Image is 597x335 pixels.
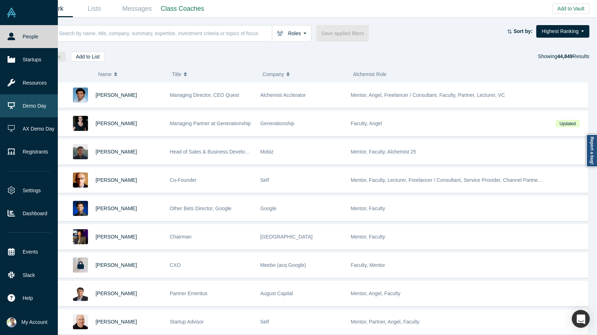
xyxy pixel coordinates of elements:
[260,291,293,296] span: August Capital
[73,201,88,216] img: Steven Kan's Profile Image
[170,262,181,268] span: CXO
[260,149,274,155] span: Mobiz
[260,177,269,183] span: Self
[96,121,137,126] a: [PERSON_NAME]
[170,234,192,240] span: Chairman
[586,134,597,167] a: Report a bug!
[260,121,295,126] span: Generationship
[272,25,311,42] button: Roles
[514,28,533,34] strong: Sort by:
[351,177,587,183] span: Mentor, Faculty, Lecturer, Freelancer / Consultant, Service Provider, Channel Partner, Corporate ...
[557,53,573,59] strong: 44,849
[351,92,505,98] span: Mentor, Angel, Freelancer / Consultant, Faculty, Partner, Lecturer, VC
[71,52,105,62] button: Add to List
[73,286,88,301] img: Vivek Mehra's Profile Image
[98,67,165,82] button: Name
[96,149,137,155] a: [PERSON_NAME]
[96,319,137,325] a: [PERSON_NAME]
[170,149,279,155] span: Head of Sales & Business Development (interim)
[172,67,181,82] span: Title
[170,291,208,296] span: Partner Emeritus
[22,319,47,326] span: My Account
[263,67,284,82] span: Company
[96,177,137,183] a: [PERSON_NAME]
[73,173,88,188] img: Robert Winder's Profile Image
[170,319,204,325] span: Startup Advisor
[6,317,47,327] button: My Account
[98,67,111,82] span: Name
[552,4,589,14] button: Add to Vault
[158,0,207,17] a: Class Coaches
[58,25,272,42] input: Search by name, title, company, summary, expertise, investment criteria or topics of focus
[351,234,385,240] span: Mentor, Faculty
[556,120,579,127] span: Updated
[353,71,387,77] span: Alchemist Role
[73,116,88,131] img: Rachel Chalmers's Profile Image
[557,53,589,59] span: Results
[260,262,306,268] span: Meebo (acq Google)
[351,262,385,268] span: Faculty, Mentor
[263,67,346,82] button: Company
[73,88,88,103] img: Gnani Palanikumar's Profile Image
[96,206,137,211] a: [PERSON_NAME]
[316,25,369,42] button: Save applied filters
[73,229,88,244] img: Timothy Chou's Profile Image
[260,319,269,325] span: Self
[96,262,137,268] a: [PERSON_NAME]
[260,206,277,211] span: Google
[6,8,17,18] img: Alchemist Vault Logo
[73,144,88,159] img: Michael Chang's Profile Image
[170,92,239,98] span: Managing Director, CEO Quest
[351,206,385,211] span: Mentor, Faculty
[116,0,158,17] a: Messages
[172,67,255,82] button: Title
[351,121,382,126] span: Faculty, Angel
[536,25,589,38] button: Highest Ranking
[351,149,416,155] span: Mentor, Faculty, Alchemist 25
[170,177,197,183] span: Co-Founder
[538,52,589,62] div: Showing
[23,294,33,302] span: Help
[170,206,232,211] span: Other Bets Director, Google
[73,0,116,17] a: Lists
[96,234,137,240] a: [PERSON_NAME]
[96,291,137,296] a: [PERSON_NAME]
[260,92,306,98] span: Alchemist Acclerator
[6,317,17,327] img: Ravi Belani's Account
[170,121,251,126] span: Managing Partner at Generationship
[73,314,88,329] img: Adam Frankl's Profile Image
[351,291,401,296] span: Mentor, Angel, Faculty
[96,92,137,98] a: [PERSON_NAME]
[260,234,313,240] span: [GEOGRAPHIC_DATA]
[351,319,420,325] span: Mentor, Partner, Angel, Faculty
